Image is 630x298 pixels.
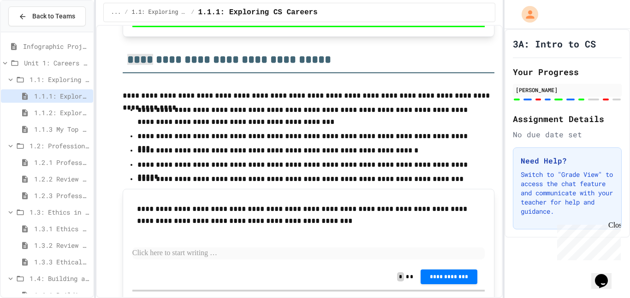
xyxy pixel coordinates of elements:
[513,112,622,125] h2: Assignment Details
[34,91,89,101] span: 1.1.1: Exploring CS Careers
[34,174,89,184] span: 1.2.2 Review - Professional Communication
[111,9,121,16] span: ...
[4,4,64,58] div: Chat with us now!Close
[591,261,621,289] iframe: chat widget
[125,9,128,16] span: /
[132,9,188,16] span: 1.1: Exploring CS Careers
[513,129,622,140] div: No due date set
[34,224,89,234] span: 1.3.1 Ethics in Computer Science
[513,37,596,50] h1: 3A: Intro to CS
[34,240,89,250] span: 1.3.2 Review - Ethics in Computer Science
[34,257,89,267] span: 1.3.3 Ethical dilemma reflections
[34,124,89,134] span: 1.1.3 My Top 3 CS Careers!
[513,65,622,78] h2: Your Progress
[521,170,614,216] p: Switch to "Grade View" to access the chat feature and communicate with your teacher for help and ...
[516,86,619,94] div: [PERSON_NAME]
[32,12,75,21] span: Back to Teams
[24,58,89,68] span: Unit 1: Careers & Professionalism
[512,4,541,25] div: My Account
[521,155,614,166] h3: Need Help?
[30,207,89,217] span: 1.3: Ethics in Computing
[30,141,89,151] span: 1.2: Professional Communication
[34,191,89,200] span: 1.2.3 Professional Communication Challenge
[30,274,89,283] span: 1.4: Building an Online Presence
[198,7,317,18] span: 1.1.1: Exploring CS Careers
[23,41,89,51] span: Infographic Project: Your favorite CS
[34,108,89,117] span: 1.1.2: Exploring CS Careers - Review
[30,75,89,84] span: 1.1: Exploring CS Careers
[553,221,621,260] iframe: chat widget
[34,158,89,167] span: 1.2.1 Professional Communication
[8,6,86,26] button: Back to Teams
[191,9,194,16] span: /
